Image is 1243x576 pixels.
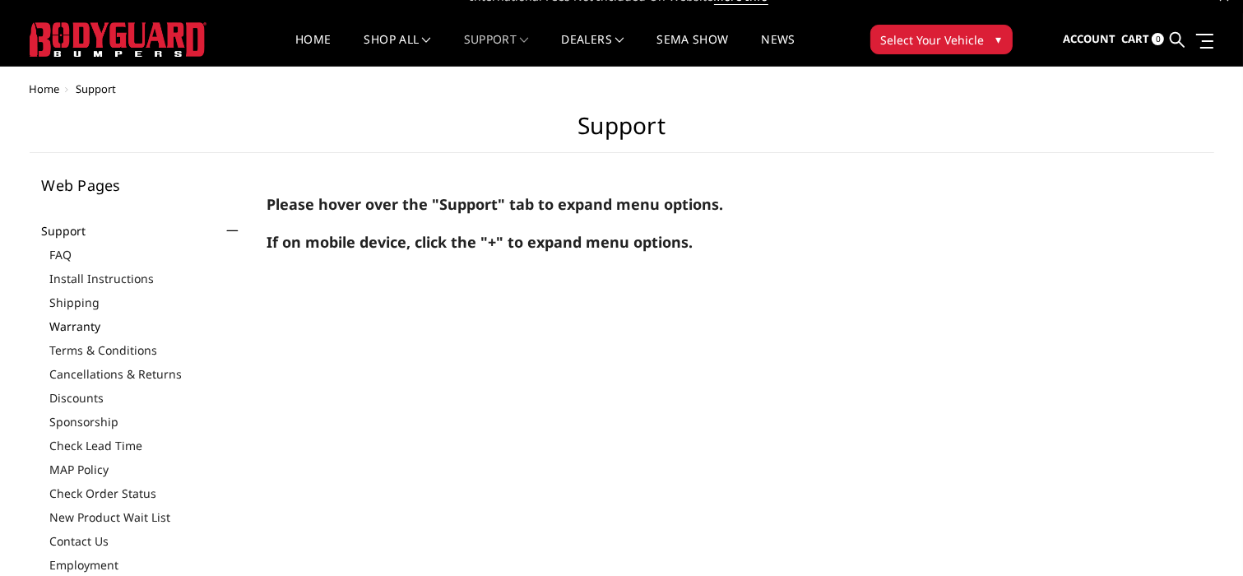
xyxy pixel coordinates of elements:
[77,81,117,96] span: Support
[1121,17,1164,62] a: Cart 0
[50,461,243,478] a: MAP Policy
[30,81,60,96] a: Home
[870,25,1013,54] button: Select Your Vehicle
[1152,33,1164,45] span: 0
[50,389,243,406] a: Discounts
[464,34,529,66] a: Support
[30,112,1214,153] h1: Support
[50,509,243,526] a: New Product Wait List
[42,178,243,193] h5: Web Pages
[50,485,243,502] a: Check Order Status
[50,532,243,550] a: Contact Us
[50,270,243,287] a: Install Instructions
[996,30,1002,48] span: ▾
[1063,17,1115,62] a: Account
[881,31,985,49] span: Select Your Vehicle
[50,413,243,430] a: Sponsorship
[42,222,107,239] a: Support
[761,34,795,66] a: News
[1161,497,1243,576] iframe: Chat Widget
[50,365,243,383] a: Cancellations & Returns
[1121,31,1149,46] span: Cart
[267,232,693,252] strong: If on mobile device, click the "+" to expand menu options.
[50,246,243,263] a: FAQ
[656,34,728,66] a: SEMA Show
[267,194,723,214] strong: Please hover over the "Support" tab to expand menu options.
[364,34,431,66] a: shop all
[562,34,624,66] a: Dealers
[50,437,243,454] a: Check Lead Time
[50,556,243,574] a: Employment
[1063,31,1115,46] span: Account
[50,341,243,359] a: Terms & Conditions
[295,34,331,66] a: Home
[50,294,243,311] a: Shipping
[30,22,206,57] img: BODYGUARD BUMPERS
[50,318,243,335] a: Warranty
